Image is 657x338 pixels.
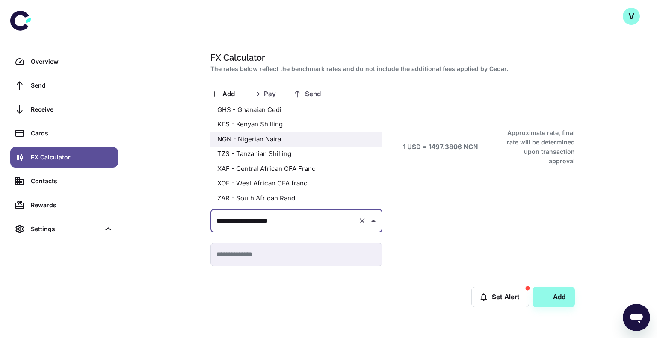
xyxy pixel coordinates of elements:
button: V [623,8,640,25]
div: Contacts [31,176,113,186]
button: Add [533,287,575,307]
h6: 1 USD = 1497.3806 NGN [403,142,478,152]
a: Rewards [10,195,118,215]
li: KES - Kenyan Shilling [210,117,382,132]
li: GHS - Ghanaian Cedi [210,103,382,118]
li: TZS - Tanzanian Shilling [210,147,382,162]
div: Rewards [31,200,113,210]
li: XAF - Central African CFA Franc [210,162,382,176]
a: FX Calculator [10,147,118,168]
li: NGN - Nigerian Naira [210,132,382,147]
span: Add [222,90,235,98]
div: Receive [31,105,113,114]
button: Close [367,215,379,227]
div: Cards [31,129,113,138]
iframe: Button to launch messaging window [623,304,650,331]
div: Overview [31,57,113,66]
button: Clear [356,215,368,227]
div: FX Calculator [31,153,113,162]
span: Send [305,90,321,98]
h1: FX Calculator [210,51,571,64]
li: ZAR - South African Rand [210,191,382,206]
div: Settings [31,224,100,234]
button: Set Alert [471,287,529,307]
h6: Approximate rate, final rate will be determined upon transaction approval [497,128,575,166]
div: Send [31,81,113,90]
li: XOF - West African CFA franc [210,176,382,191]
a: Overview [10,51,118,72]
div: Settings [10,219,118,239]
a: Receive [10,99,118,120]
h2: The rates below reflect the benchmark rates and do not include the additional fees applied by Cedar. [210,64,571,73]
span: Pay [264,90,276,98]
a: Cards [10,123,118,144]
a: Contacts [10,171,118,191]
a: Send [10,75,118,96]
